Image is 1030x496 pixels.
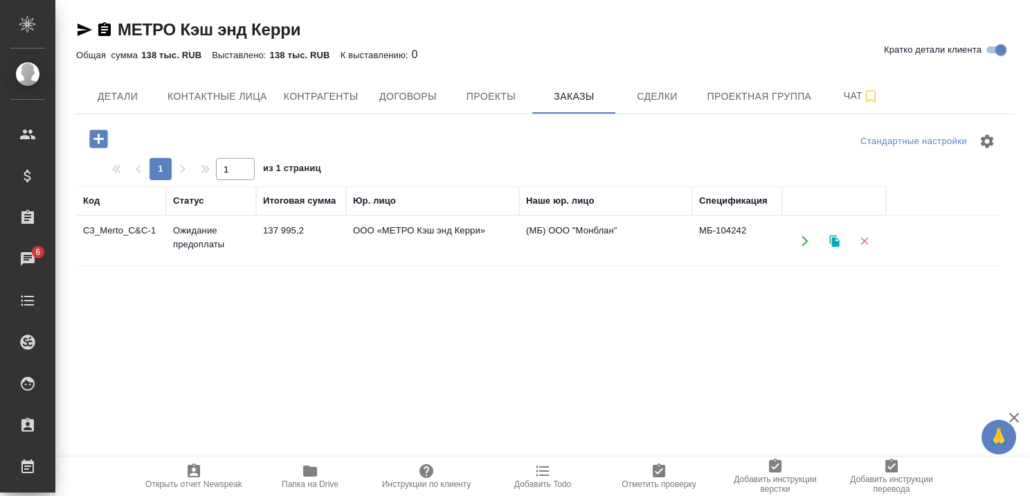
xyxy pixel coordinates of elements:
span: Проекты [458,88,524,105]
button: Добавить инструкции перевода [833,457,950,496]
a: МЕТРО Кэш энд Керри [118,20,300,39]
span: 🙏 [987,423,1011,452]
button: Отметить проверку [601,457,717,496]
td: МБ-104242 [692,217,782,265]
span: Кратко детали клиента [884,43,982,57]
span: Открыть отчет Newspeak [145,479,242,489]
span: Отметить проверку [622,479,696,489]
button: Добавить Todo [485,457,601,496]
button: Клонировать [820,227,849,255]
span: Проектная группа [707,88,811,105]
span: Настроить таблицу [970,125,1004,158]
div: Статус [173,194,204,208]
span: Инструкции по клиенту [382,479,471,489]
div: Код [83,194,100,208]
span: Папка на Drive [282,479,338,489]
div: Юр. лицо [353,194,396,208]
span: Добавить инструкции верстки [725,475,825,494]
p: 138 тыс. RUB [141,50,212,60]
div: 0 [76,46,1015,63]
span: Чат [828,87,894,105]
p: Общая сумма [76,50,141,60]
button: Удалить [850,227,878,255]
td: C3_Merto_C&C-1 [76,217,166,265]
svg: Подписаться [862,88,879,105]
div: Итоговая сумма [263,194,336,208]
span: Договоры [374,88,441,105]
span: Добавить Todo [514,479,571,489]
button: Открыть отчет Newspeak [136,457,252,496]
button: Скопировать ссылку [96,21,113,38]
div: Наше юр. лицо [526,194,595,208]
span: Детали [84,88,151,105]
span: 6 [27,245,48,259]
button: Скопировать ссылку для ЯМессенджера [76,21,93,38]
div: split button [857,131,970,152]
span: Заказы [541,88,607,105]
button: Папка на Drive [252,457,368,496]
span: Контрагенты [284,88,359,105]
td: ООО «МЕТРО Кэш энд Керри» [346,217,519,265]
span: Сделки [624,88,690,105]
p: К выставлению: [341,50,412,60]
button: Открыть [790,227,819,255]
span: Добавить инструкции перевода [842,475,941,494]
div: Спецификация [699,194,768,208]
p: 138 тыс. RUB [270,50,341,60]
span: из 1 страниц [263,160,321,180]
td: Ожидание предоплаты [166,217,256,265]
button: 🙏 [982,420,1016,454]
a: 6 [3,242,52,276]
td: (МБ) ООО "Монблан" [519,217,692,265]
span: Контактные лица [168,88,267,105]
td: 137 995,2 [256,217,346,265]
button: Инструкции по клиенту [368,457,485,496]
button: Добавить инструкции верстки [717,457,833,496]
p: Выставлено: [212,50,269,60]
button: Добавить проект [80,125,118,153]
